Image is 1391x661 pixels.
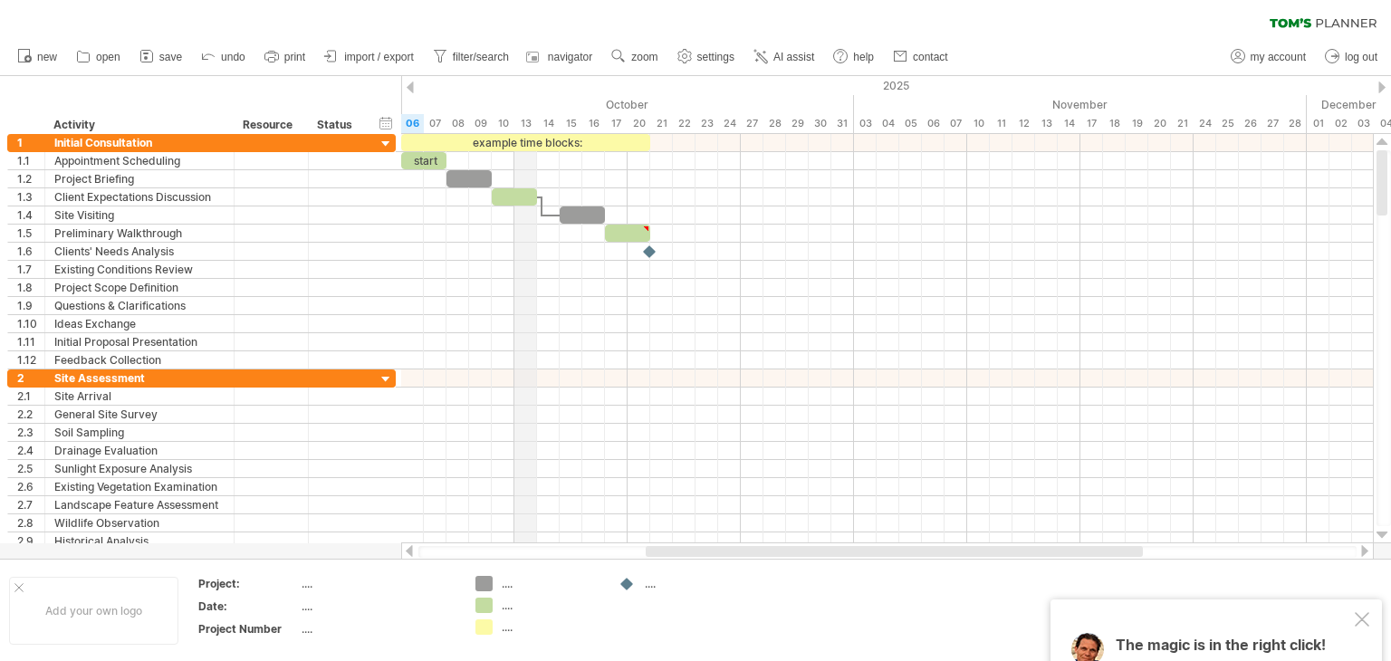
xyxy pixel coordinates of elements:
[1012,114,1035,133] div: Wednesday, 12 November 2025
[854,95,1307,114] div: November 2025
[54,170,225,187] div: Project Briefing
[17,369,44,387] div: 2
[763,114,786,133] div: Tuesday, 28 October 2025
[560,114,582,133] div: Wednesday, 15 October 2025
[17,442,44,459] div: 2.4
[54,297,225,314] div: Questions & Clarifications
[628,114,650,133] div: Monday, 20 October 2025
[401,114,424,133] div: Monday, 6 October 2025
[17,351,44,369] div: 1.12
[54,406,225,423] div: General Site Survey
[17,297,44,314] div: 1.9
[1307,114,1329,133] div: Monday, 1 December 2025
[446,114,469,133] div: Wednesday, 8 October 2025
[53,116,224,134] div: Activity
[17,188,44,206] div: 1.3
[1148,114,1171,133] div: Thursday, 20 November 2025
[492,114,514,133] div: Friday, 10 October 2025
[198,599,298,614] div: Date:
[673,45,740,69] a: settings
[1251,51,1306,63] span: my account
[899,114,922,133] div: Wednesday, 5 November 2025
[469,114,492,133] div: Thursday, 9 October 2025
[302,576,454,591] div: ....
[645,576,743,591] div: ....
[401,152,446,169] div: start
[17,388,44,405] div: 2.1
[54,496,225,513] div: Landscape Feature Assessment
[1126,114,1148,133] div: Wednesday, 19 November 2025
[401,134,650,151] div: example time blocks:
[17,261,44,278] div: 1.7
[453,51,509,63] span: filter/search
[749,45,820,69] a: AI assist
[221,51,245,63] span: undo
[607,45,663,69] a: zoom
[1352,114,1375,133] div: Wednesday, 3 December 2025
[502,576,600,591] div: ....
[54,442,225,459] div: Drainage Evaluation
[1226,45,1311,69] a: my account
[888,45,954,69] a: contact
[17,170,44,187] div: 1.2
[1080,114,1103,133] div: Monday, 17 November 2025
[54,225,225,242] div: Preliminary Walkthrough
[854,114,877,133] div: Monday, 3 November 2025
[809,114,831,133] div: Thursday, 30 October 2025
[17,315,44,332] div: 1.10
[945,114,967,133] div: Friday, 7 November 2025
[605,114,628,133] div: Friday, 17 October 2025
[54,188,225,206] div: Client Expectations Discussion
[695,114,718,133] div: Thursday, 23 October 2025
[1329,114,1352,133] div: Tuesday, 2 December 2025
[198,576,298,591] div: Project:
[54,279,225,296] div: Project Scope Definition
[17,333,44,350] div: 1.11
[54,351,225,369] div: Feedback Collection
[1058,114,1080,133] div: Friday, 14 November 2025
[54,460,225,477] div: Sunlight Exposure Analysis
[1239,114,1261,133] div: Wednesday, 26 November 2025
[54,333,225,350] div: Initial Proposal Presentation
[17,514,44,532] div: 2.8
[877,114,899,133] div: Tuesday, 4 November 2025
[631,51,657,63] span: zoom
[913,51,948,63] span: contact
[831,114,854,133] div: Friday, 31 October 2025
[1345,51,1377,63] span: log out
[17,496,44,513] div: 2.7
[17,243,44,260] div: 1.6
[853,51,874,63] span: help
[197,45,251,69] a: undo
[1103,114,1126,133] div: Tuesday, 18 November 2025
[54,206,225,224] div: Site Visiting
[537,114,560,133] div: Tuesday, 14 October 2025
[428,45,514,69] a: filter/search
[922,114,945,133] div: Thursday, 6 November 2025
[198,621,298,637] div: Project Number
[1284,114,1307,133] div: Friday, 28 November 2025
[786,114,809,133] div: Wednesday, 29 October 2025
[54,134,225,151] div: Initial Consultation
[54,261,225,278] div: Existing Conditions Review
[54,424,225,441] div: Soil Sampling
[333,95,854,114] div: October 2025
[260,45,311,69] a: print
[17,424,44,441] div: 2.3
[673,114,695,133] div: Wednesday, 22 October 2025
[54,514,225,532] div: Wildlife Observation
[317,116,357,134] div: Status
[424,114,446,133] div: Tuesday, 7 October 2025
[1261,114,1284,133] div: Thursday, 27 November 2025
[243,116,298,134] div: Resource
[96,51,120,63] span: open
[17,406,44,423] div: 2.2
[72,45,126,69] a: open
[17,152,44,169] div: 1.1
[54,369,225,387] div: Site Assessment
[54,243,225,260] div: Clients' Needs Analysis
[17,532,44,550] div: 2.9
[320,45,419,69] a: import / export
[502,598,600,613] div: ....
[502,619,600,635] div: ....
